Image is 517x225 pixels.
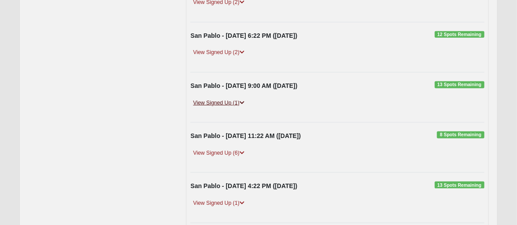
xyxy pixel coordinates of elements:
a: View Signed Up (6) [190,149,247,158]
span: 13 Spots Remaining [435,181,484,189]
strong: San Pablo - [DATE] 11:22 AM ([DATE]) [190,132,301,139]
span: 13 Spots Remaining [435,81,484,88]
a: View Signed Up (1) [190,98,247,108]
strong: San Pablo - [DATE] 9:00 AM ([DATE]) [190,82,297,89]
strong: San Pablo - [DATE] 6:22 PM ([DATE]) [190,32,297,39]
a: View Signed Up (1) [190,199,247,208]
span: 12 Spots Remaining [435,31,484,38]
span: 8 Spots Remaining [437,131,484,138]
a: View Signed Up (2) [190,48,247,57]
strong: San Pablo - [DATE] 4:22 PM ([DATE]) [190,182,297,189]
